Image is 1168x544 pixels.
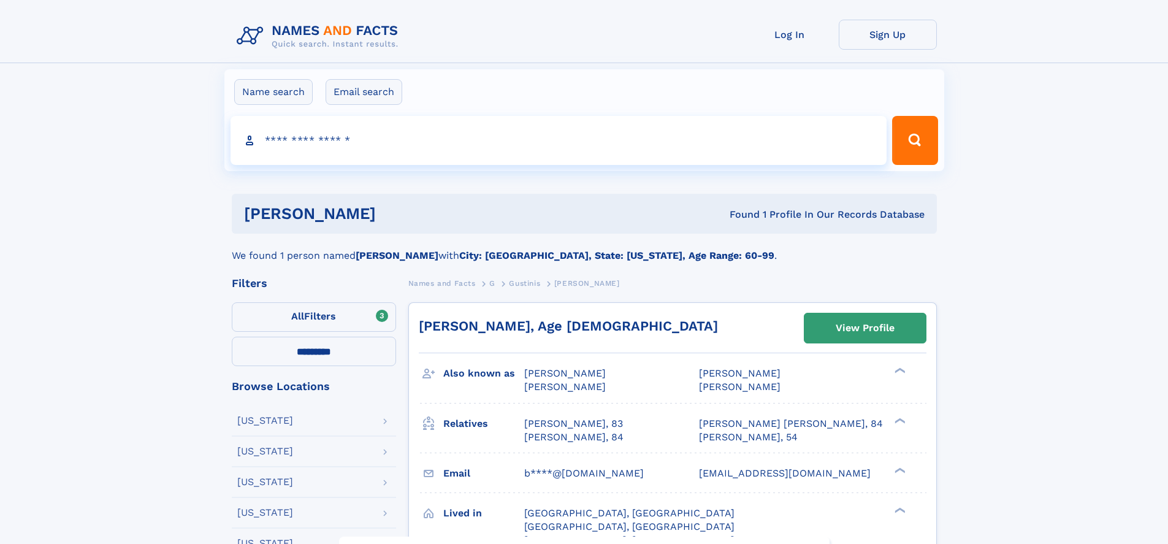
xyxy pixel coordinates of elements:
[489,275,495,291] a: G
[524,417,623,431] a: [PERSON_NAME], 83
[554,279,620,288] span: [PERSON_NAME]
[419,318,718,334] a: [PERSON_NAME], Age [DEMOGRAPHIC_DATA]
[699,467,871,479] span: [EMAIL_ADDRESS][DOMAIN_NAME]
[356,250,438,261] b: [PERSON_NAME]
[237,477,293,487] div: [US_STATE]
[232,234,937,263] div: We found 1 person named with .
[524,507,735,519] span: [GEOGRAPHIC_DATA], [GEOGRAPHIC_DATA]
[891,466,906,474] div: ❯
[524,431,624,444] a: [PERSON_NAME], 84
[291,310,304,322] span: All
[804,313,926,343] a: View Profile
[524,521,735,532] span: [GEOGRAPHIC_DATA], [GEOGRAPHIC_DATA]
[443,363,524,384] h3: Also known as
[891,367,906,375] div: ❯
[509,279,540,288] span: Gustinis
[443,503,524,524] h3: Lived in
[237,416,293,426] div: [US_STATE]
[699,417,883,431] a: [PERSON_NAME] [PERSON_NAME], 84
[839,20,937,50] a: Sign Up
[443,413,524,434] h3: Relatives
[699,367,781,379] span: [PERSON_NAME]
[891,416,906,424] div: ❯
[408,275,476,291] a: Names and Facts
[237,446,293,456] div: [US_STATE]
[443,463,524,484] h3: Email
[699,381,781,393] span: [PERSON_NAME]
[552,208,925,221] div: Found 1 Profile In Our Records Database
[741,20,839,50] a: Log In
[509,275,540,291] a: Gustinis
[489,279,495,288] span: G
[232,278,396,289] div: Filters
[232,381,396,392] div: Browse Locations
[892,116,937,165] button: Search Button
[459,250,774,261] b: City: [GEOGRAPHIC_DATA], State: [US_STATE], Age Range: 60-99
[836,314,895,342] div: View Profile
[234,79,313,105] label: Name search
[891,506,906,514] div: ❯
[232,20,408,53] img: Logo Names and Facts
[326,79,402,105] label: Email search
[524,367,606,379] span: [PERSON_NAME]
[231,116,887,165] input: search input
[699,431,798,444] a: [PERSON_NAME], 54
[232,302,396,332] label: Filters
[244,206,553,221] h1: [PERSON_NAME]
[524,381,606,393] span: [PERSON_NAME]
[237,508,293,518] div: [US_STATE]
